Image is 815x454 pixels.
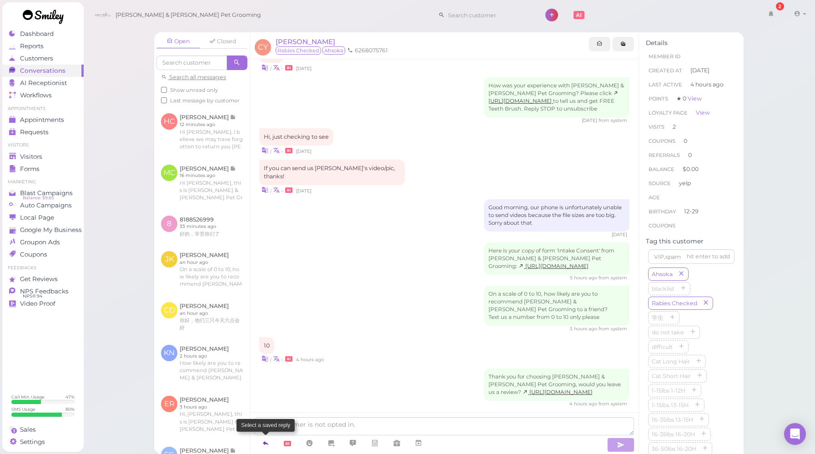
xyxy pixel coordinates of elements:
[687,252,730,261] div: hit enter to add
[612,232,627,237] span: 03/30/2023 09:16am
[2,106,84,112] li: Appointments
[2,142,84,148] li: Visitors
[570,275,599,281] span: 09/26/2025 12:35pm
[2,424,84,436] a: Sales
[649,152,680,158] span: Referrals
[650,358,692,365] span: Cat Long Hair
[2,179,84,185] li: Marketing
[649,222,675,229] span: Coupons
[650,271,674,277] span: Ahsoka
[676,95,702,102] span: ★ 0
[484,242,629,275] div: Here is your copy of form 'Intake Consent' from [PERSON_NAME] & [PERSON_NAME] Pet Grooming:
[20,91,52,99] span: Workflows
[65,406,75,412] div: 80 %
[646,176,737,191] li: yelp
[2,126,84,138] a: Requests
[296,188,312,194] span: 03/29/2023 05:40pm
[646,39,737,47] div: Details
[20,67,65,75] span: Conversations
[650,285,676,292] span: blacklist
[2,298,84,310] a: Video Proof
[276,46,321,55] span: Rabies Checked
[649,67,682,74] span: Created At
[776,2,784,10] div: 2
[2,89,84,101] a: Workflows
[650,343,674,350] span: difficult
[116,2,261,28] span: [PERSON_NAME] & [PERSON_NAME] Pet Grooming
[20,426,36,434] span: Sales
[259,354,629,363] div: •
[259,185,629,195] div: •
[690,66,709,75] span: [DATE]
[650,314,665,321] span: 学生
[11,394,45,400] div: Call Min. Usage
[11,406,35,412] div: SMS Usage
[518,263,589,269] a: [URL][DOMAIN_NAME]
[20,165,40,173] span: Forms
[650,402,690,409] span: 1-15lbs 13-15H
[2,248,84,261] a: Coupons
[20,42,44,50] span: Reports
[296,357,324,363] span: 09/26/2025 12:55pm
[23,194,54,202] span: Balance: $9.65
[2,212,84,224] a: Local Page
[20,214,54,222] span: Local Page
[484,199,629,232] div: Good morning, our phone is unfortunately unable to send videos because the file sizes are too big...
[259,128,333,146] div: Hi, just checking to see
[650,329,686,336] span: do not take
[690,81,724,89] span: 4 hours ago
[270,188,272,194] i: |
[345,46,390,55] li: 6268075761
[650,416,695,423] span: 16-35lbs 13-15H
[646,204,737,219] li: 12-29
[2,224,84,236] a: Google My Business
[2,285,84,298] a: NPS Feedbacks NPS® 94
[650,373,693,379] span: Cat Short Hair
[445,8,533,22] input: Search customer
[649,166,676,172] span: Balance
[2,273,84,285] a: Get Reviews
[2,265,84,271] li: Feedbacks
[2,52,84,65] a: Customers
[646,120,737,134] li: 2
[484,77,629,117] div: How was your experience with [PERSON_NAME] & [PERSON_NAME] Pet Grooming? Please click to tell us ...
[2,65,84,77] a: Conversations
[2,236,84,248] a: Groupon Ads
[255,39,271,55] span: CY
[2,40,84,52] a: Reports
[649,180,671,187] span: Source
[20,300,55,308] span: Video Proof
[646,237,737,245] div: Tag this customer
[259,63,629,72] div: •
[599,326,627,332] span: from system
[20,55,53,62] span: Customers
[322,46,345,55] span: Ahsoka
[20,275,58,283] span: Get Reviews
[65,394,75,400] div: 47 %
[688,95,702,102] a: View
[20,288,69,295] span: NPS Feedbacks
[650,431,697,438] span: 16-35lbs 16-20H
[20,116,64,124] span: Appointments
[648,249,735,264] input: VIP,spam
[259,160,405,185] div: If you can send us [PERSON_NAME]'s video/pic, thanks!
[649,138,675,144] span: Coupons
[20,189,73,197] span: Blast Campaigns
[488,90,619,104] a: [URL][DOMAIN_NAME]
[259,146,629,155] div: •
[276,37,335,46] a: [PERSON_NAME]
[649,81,682,88] span: Last Active
[170,97,240,104] span: Last message by customer
[569,401,599,407] span: 09/26/2025 12:55pm
[649,110,688,116] span: Loyalty page
[296,148,312,154] span: 03/29/2023 05:39pm
[20,251,47,258] span: Coupons
[582,117,599,123] span: 03/29/2023 04:35pm
[2,199,84,212] a: Auto Campaigns
[599,401,627,407] span: from system
[270,148,272,154] i: |
[270,357,272,363] i: |
[784,423,806,445] div: Open Intercom Messenger
[484,286,629,326] div: On a scale of 0 to 10, how likely are you to recommend [PERSON_NAME] & [PERSON_NAME] Pet Grooming...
